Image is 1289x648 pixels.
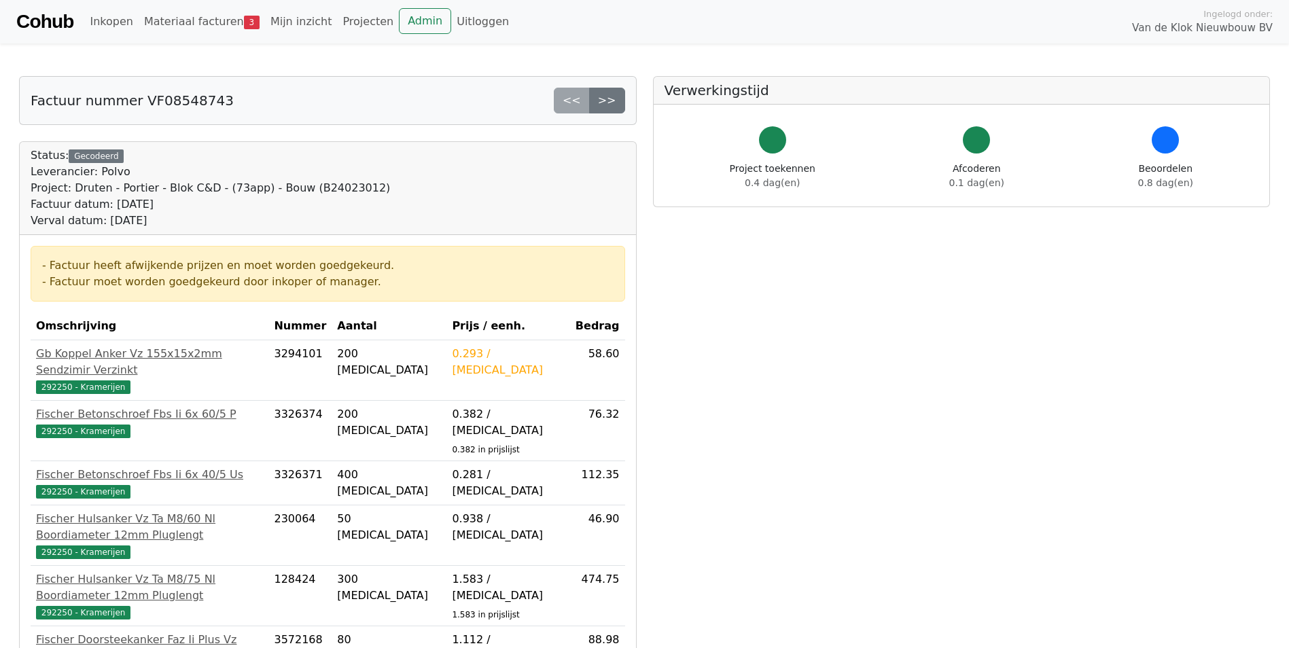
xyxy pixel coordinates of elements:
[589,88,625,113] a: >>
[36,425,130,438] span: 292250 - Kramerijen
[452,346,563,378] div: 0.293 / [MEDICAL_DATA]
[265,8,338,35] a: Mijn inzicht
[36,571,263,604] div: Fischer Hulsanker Vz Ta M8/75 Nl Boordiameter 12mm Pluglengt
[452,406,563,439] div: 0.382 / [MEDICAL_DATA]
[36,346,263,395] a: Gb Koppel Anker Vz 155x15x2mm Sendzimir Verzinkt292250 - Kramerijen
[268,401,332,461] td: 3326374
[36,511,263,543] div: Fischer Hulsanker Vz Ta M8/60 Nl Boordiameter 12mm Pluglengt
[139,8,265,35] a: Materiaal facturen3
[268,505,332,566] td: 230064
[36,571,263,620] a: Fischer Hulsanker Vz Ta M8/75 Nl Boordiameter 12mm Pluglengt292250 - Kramerijen
[268,461,332,505] td: 3326371
[31,312,268,340] th: Omschrijving
[730,162,815,190] div: Project toekennen
[569,312,624,340] th: Bedrag
[36,380,130,394] span: 292250 - Kramerijen
[268,340,332,401] td: 3294101
[36,485,130,499] span: 292250 - Kramerijen
[949,162,1004,190] div: Afcoderen
[84,8,138,35] a: Inkopen
[399,8,451,34] a: Admin
[36,406,263,439] a: Fischer Betonschroef Fbs Ii 6x 60/5 P292250 - Kramerijen
[569,566,624,626] td: 474.75
[451,8,514,35] a: Uitloggen
[665,82,1259,98] h5: Verwerkingstijd
[452,467,563,499] div: 0.281 / [MEDICAL_DATA]
[36,346,263,378] div: Gb Koppel Anker Vz 155x15x2mm Sendzimir Verzinkt
[31,213,390,229] div: Verval datum: [DATE]
[1203,7,1273,20] span: Ingelogd onder:
[337,467,441,499] div: 400 [MEDICAL_DATA]
[949,177,1004,188] span: 0.1 dag(en)
[31,147,390,229] div: Status:
[31,180,390,196] div: Project: Druten - Portier - Blok C&D - (73app) - Bouw (B24023012)
[337,406,441,439] div: 200 [MEDICAL_DATA]
[452,511,563,543] div: 0.938 / [MEDICAL_DATA]
[452,445,519,454] sub: 0.382 in prijslijst
[36,467,263,483] div: Fischer Betonschroef Fbs Ii 6x 40/5 Us
[36,467,263,499] a: Fischer Betonschroef Fbs Ii 6x 40/5 Us292250 - Kramerijen
[337,8,399,35] a: Projecten
[569,505,624,566] td: 46.90
[569,461,624,505] td: 112.35
[244,16,260,29] span: 3
[452,610,519,619] sub: 1.583 in prijslijst
[16,5,73,38] a: Cohub
[36,406,263,422] div: Fischer Betonschroef Fbs Ii 6x 60/5 P
[337,571,441,604] div: 300 [MEDICAL_DATA]
[332,312,446,340] th: Aantal
[31,164,390,180] div: Leverancier: Polvo
[36,606,130,619] span: 292250 - Kramerijen
[1138,177,1193,188] span: 0.8 dag(en)
[1132,20,1273,36] span: Van de Klok Nieuwbouw BV
[446,312,569,340] th: Prijs / eenh.
[31,92,234,109] h5: Factuur nummer VF08548743
[745,177,800,188] span: 0.4 dag(en)
[36,511,263,560] a: Fischer Hulsanker Vz Ta M8/60 Nl Boordiameter 12mm Pluglengt292250 - Kramerijen
[337,511,441,543] div: 50 [MEDICAL_DATA]
[42,257,614,274] div: - Factuur heeft afwijkende prijzen en moet worden goedgekeurd.
[36,545,130,559] span: 292250 - Kramerijen
[337,346,441,378] div: 200 [MEDICAL_DATA]
[69,149,124,163] div: Gecodeerd
[569,401,624,461] td: 76.32
[452,571,563,604] div: 1.583 / [MEDICAL_DATA]
[268,566,332,626] td: 128424
[1138,162,1193,190] div: Beoordelen
[31,196,390,213] div: Factuur datum: [DATE]
[268,312,332,340] th: Nummer
[42,274,614,290] div: - Factuur moet worden goedgekeurd door inkoper of manager.
[569,340,624,401] td: 58.60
